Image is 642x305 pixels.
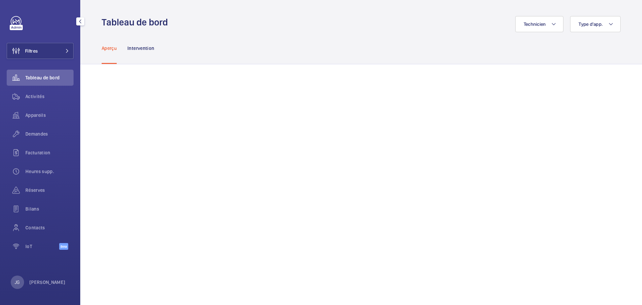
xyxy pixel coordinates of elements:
[102,45,117,52] p: Aperçu
[578,21,603,27] span: Type d'app.
[570,16,621,32] button: Type d'app.
[25,112,74,119] span: Appareils
[25,93,74,100] span: Activités
[7,43,74,59] button: Filtres
[25,187,74,194] span: Réserves
[29,279,66,286] p: [PERSON_NAME]
[25,243,59,250] span: IoT
[25,149,74,156] span: Facturation
[25,168,74,175] span: Heures supp.
[524,21,546,27] span: Technicien
[25,224,74,231] span: Contacts
[25,206,74,212] span: Bilans
[59,243,68,250] span: Beta
[515,16,564,32] button: Technicien
[102,16,172,28] h1: Tableau de bord
[25,48,38,54] span: Filtres
[25,74,74,81] span: Tableau de bord
[15,279,20,286] p: JG
[127,45,154,52] p: Intervention
[25,131,74,137] span: Demandes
